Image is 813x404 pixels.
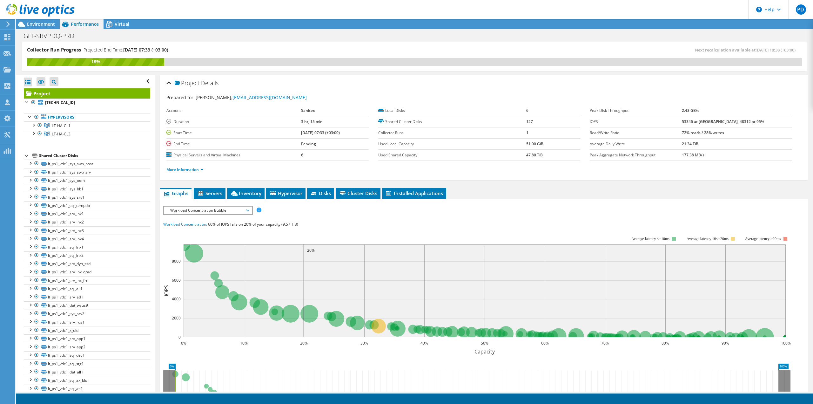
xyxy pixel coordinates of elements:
a: lt_ps1_vdc1_sql_all1 [24,284,150,293]
span: Cluster Disks [339,190,377,196]
b: 6 [526,108,528,113]
text: 8000 [172,258,181,264]
label: Used Shared Capacity [378,152,526,158]
text: 2000 [172,315,181,321]
h4: Projected End Time: [84,46,168,53]
div: Shared Cluster Disks [39,152,150,160]
a: lt_ps1_vdc1_sql_stg1 [24,359,150,368]
a: lt_ps1_vdc1_sys_oem [24,176,150,185]
label: Average Daily Write [590,141,682,147]
text: 0 [178,334,181,340]
span: [DATE] 18:38 (+03:00) [756,47,796,53]
a: lt_ps1_vdc1_sys_swp_srv [24,168,150,176]
tspan: Average latency <=10ms [631,236,669,241]
b: 21.34 TiB [682,141,698,147]
b: 51.00 GiB [526,141,543,147]
a: lt_ps1_vdc1_srv_app1 [24,334,150,343]
a: lt_ps1_vdc1_srv_lnx_frtl [24,276,150,284]
span: [PERSON_NAME], [196,94,307,100]
text: 80% [662,340,669,346]
label: Local Disks [378,107,526,114]
a: More Information [166,167,204,172]
span: Hypervisor [269,190,302,196]
span: Workload Concentration: [163,222,207,227]
span: Workload Concentration Bubble [167,207,249,214]
b: [TECHNICAL_ID] [45,100,75,105]
b: Pending [301,141,316,147]
text: 30% [360,340,368,346]
span: Project [175,80,199,86]
b: 127 [526,119,533,124]
a: lt_ps1_vdc1_sys_hb1 [24,185,150,193]
text: 4000 [172,296,181,302]
a: lt_ps1_vdc1_dat_wsus9 [24,301,150,310]
a: lt_ps1_vdc1_srv_lnx_qrad [24,268,150,276]
text: 10% [240,340,248,346]
text: Average latency >20ms [745,236,781,241]
a: lt_ps1_vdc1_sql_ax_bls [24,376,150,384]
a: [EMAIL_ADDRESS][DOMAIN_NAME] [232,94,307,100]
span: 60% of IOPS falls on 20% of your capacity (9.57 TiB) [208,222,298,227]
text: 20% [307,248,315,253]
label: Account [166,107,301,114]
b: 53346 at [GEOGRAPHIC_DATA], 48312 at 95% [682,119,764,124]
a: lt_ps1_vdc1_srv_lnx1 [24,210,150,218]
text: 90% [722,340,729,346]
tspan: Average latency 10<=20ms [687,236,729,241]
b: 3 hr, 15 min [301,119,323,124]
b: 2.43 GB/s [682,108,699,113]
label: Read/Write Ratio [590,130,682,136]
a: lt_ps1_vdc1_srv_rds1 [24,318,150,326]
b: 72% reads / 28% writes [682,130,724,135]
a: lt_ps1_vdc1_sql_atl1 [24,385,150,393]
span: Servers [197,190,222,196]
text: Capacity [474,348,495,355]
text: 60% [541,340,549,346]
label: Start Time [166,130,301,136]
a: LT-HA-CL3 [24,130,150,138]
a: [TECHNICAL_ID] [24,99,150,107]
text: 20% [300,340,308,346]
a: lt_ps1_vdc1_srv_lnx2 [24,218,150,226]
label: Collector Runs [378,130,526,136]
span: LT-HA-CL3 [52,131,71,137]
span: Virtual [115,21,129,27]
b: 47.80 TiB [526,152,543,158]
a: lt_ps1_vdc1_srv_lnx3 [24,226,150,235]
label: Prepared for: [166,94,195,100]
a: lt_ps1_vdc1_sql_lnx2 [24,251,150,260]
a: lt_ps1_vdc1_srv_lnx4 [24,235,150,243]
span: Disks [310,190,331,196]
text: IOPS [163,285,170,296]
a: lt_ps1_vdc1_sql_lnx1 [24,243,150,251]
text: 100% [781,340,791,346]
a: lt_ps1_vdc1_srv_ad1 [24,293,150,301]
label: Shared Cluster Disks [378,119,526,125]
span: Next recalculation available at [695,47,799,53]
b: 1 [526,130,528,135]
label: Duration [166,119,301,125]
b: [DATE] 07:33 (+03:00) [301,130,340,135]
span: Graphs [163,190,188,196]
div: 18% [27,58,164,65]
text: 0% [181,340,186,346]
label: End Time [166,141,301,147]
label: Physical Servers and Virtual Machines [166,152,301,158]
label: Peak Disk Throughput [590,107,682,114]
text: 70% [601,340,609,346]
b: 6 [301,152,303,158]
span: Performance [71,21,99,27]
a: lt_ps1_vdc1_sql_tempdb [24,201,150,209]
label: IOPS [590,119,682,125]
a: Project [24,88,150,99]
text: 40% [420,340,428,346]
span: [DATE] 07:33 (+03:00) [123,47,168,53]
span: Environment [27,21,55,27]
span: LT-HA-CL1 [52,123,71,128]
a: lt_ps1_vdc1_sys_srv1 [24,193,150,201]
a: lt_ps1_vdc1_sys_swp_host [24,160,150,168]
a: Hypervisors [24,113,150,121]
a: LT-HA-CL1 [24,121,150,130]
label: Peak Aggregate Network Throughput [590,152,682,158]
label: Used Local Capacity [378,141,526,147]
